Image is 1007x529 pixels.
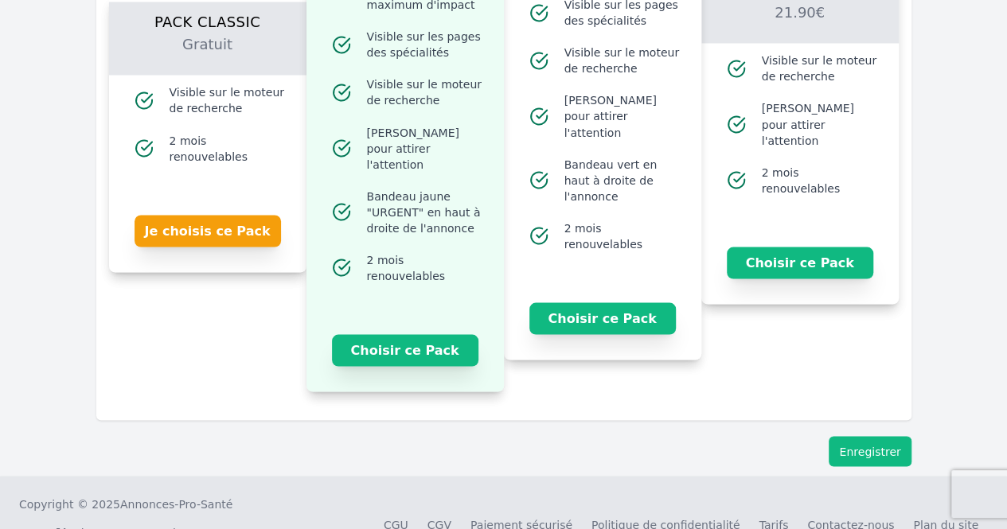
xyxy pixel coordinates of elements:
span: Bandeau vert en haut à droite de l'annonce [564,156,682,204]
span: Bandeau jaune "URGENT" en haut à droite de l'annonce [367,188,485,235]
div: Copyright © 2025 [19,496,232,511]
span: [PERSON_NAME] pour attirer l'attention [564,92,682,140]
span: Visible sur le moteur de recherche [367,76,485,108]
button: Choisir ce Pack [727,247,873,278]
span: 2 mois renouvelables [367,251,485,283]
button: Je choisis ce Pack [135,215,281,247]
span: 2 mois renouvelables [762,164,880,196]
h1: Pack Classic [128,2,287,33]
button: Choisir ce Pack [332,334,478,366]
span: [PERSON_NAME] pour attirer l'attention [367,124,485,172]
button: Enregistrer [829,436,911,466]
button: Choisir ce Pack [529,302,676,334]
h2: Gratuit [128,33,287,75]
span: Visible sur le moteur de recherche [564,45,682,76]
span: 2 mois renouvelables [170,132,287,164]
a: Annonces-Pro-Santé [120,496,232,511]
span: [PERSON_NAME] pour attirer l'attention [762,100,880,148]
span: Visible sur les pages des spécialités [367,29,485,60]
span: Visible sur le moteur de recherche [170,84,287,116]
span: 2 mois renouvelables [564,220,682,251]
span: Visible sur le moteur de recherche [762,53,880,84]
h2: 21.90€ [720,2,880,43]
